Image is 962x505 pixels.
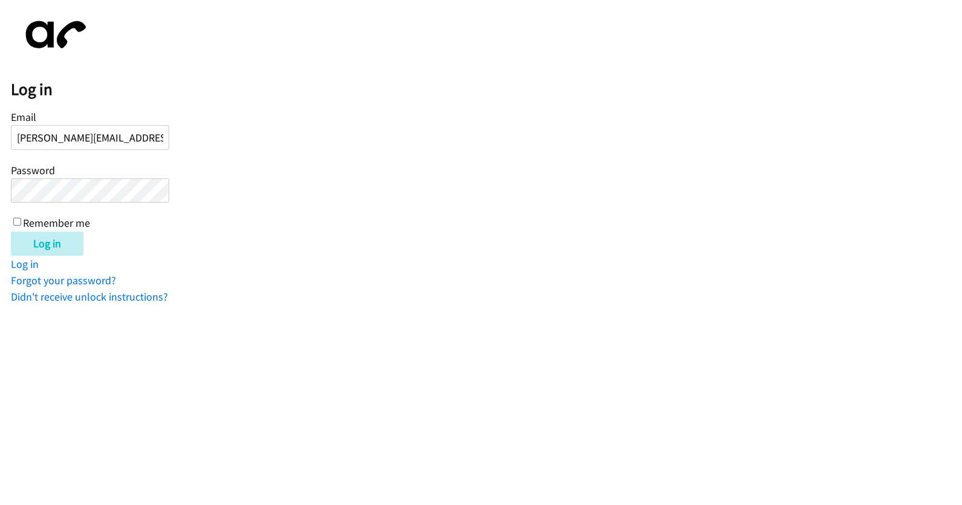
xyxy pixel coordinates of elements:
input: Log in [11,232,83,256]
a: Log in [11,257,39,271]
label: Remember me [23,217,90,230]
h2: Log in [11,79,962,100]
img: aphone-8a226864a2ddd6a5e75d1ebefc011f4aa8f32683c2d82f3fb0802fe031f96514.svg [11,11,95,59]
a: Didn't receive unlock instructions? [11,290,168,304]
a: Forgot your password? [11,273,116,287]
label: Password [11,163,55,177]
label: Email [11,110,36,124]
